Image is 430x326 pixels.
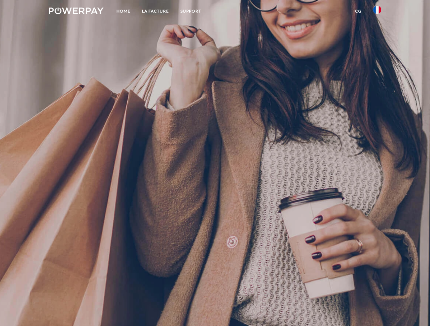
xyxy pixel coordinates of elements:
[49,7,103,14] img: logo-powerpay-white.svg
[373,6,381,14] img: fr
[136,5,175,17] a: LA FACTURE
[175,5,207,17] a: Support
[349,5,367,17] a: CG
[111,5,136,17] a: Home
